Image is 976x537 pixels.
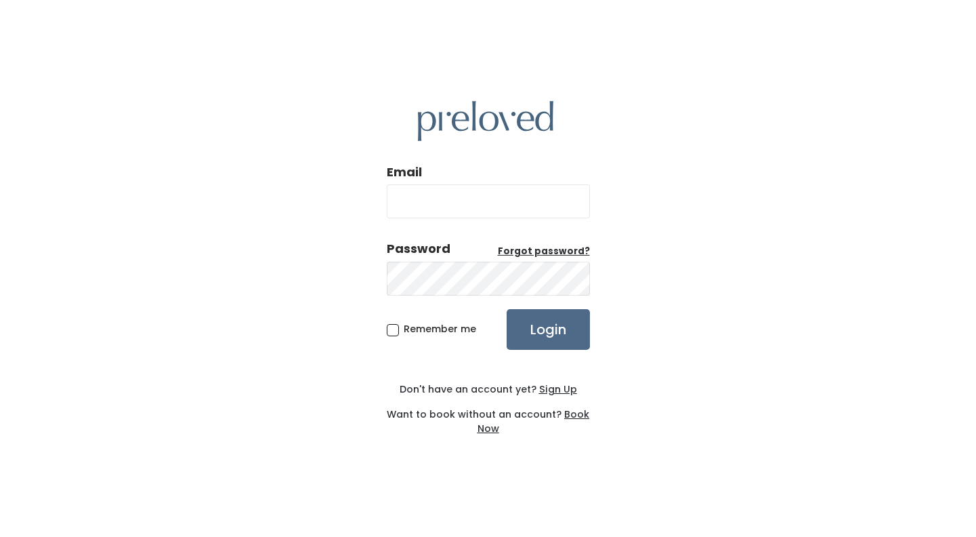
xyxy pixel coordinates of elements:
[539,382,577,396] u: Sign Up
[536,382,577,396] a: Sign Up
[387,240,450,258] div: Password
[404,322,476,336] span: Remember me
[478,407,590,435] a: Book Now
[498,245,590,258] u: Forgot password?
[387,382,590,397] div: Don't have an account yet?
[498,245,590,258] a: Forgot password?
[507,309,590,350] input: Login
[387,397,590,436] div: Want to book without an account?
[418,101,553,141] img: preloved logo
[387,163,422,181] label: Email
